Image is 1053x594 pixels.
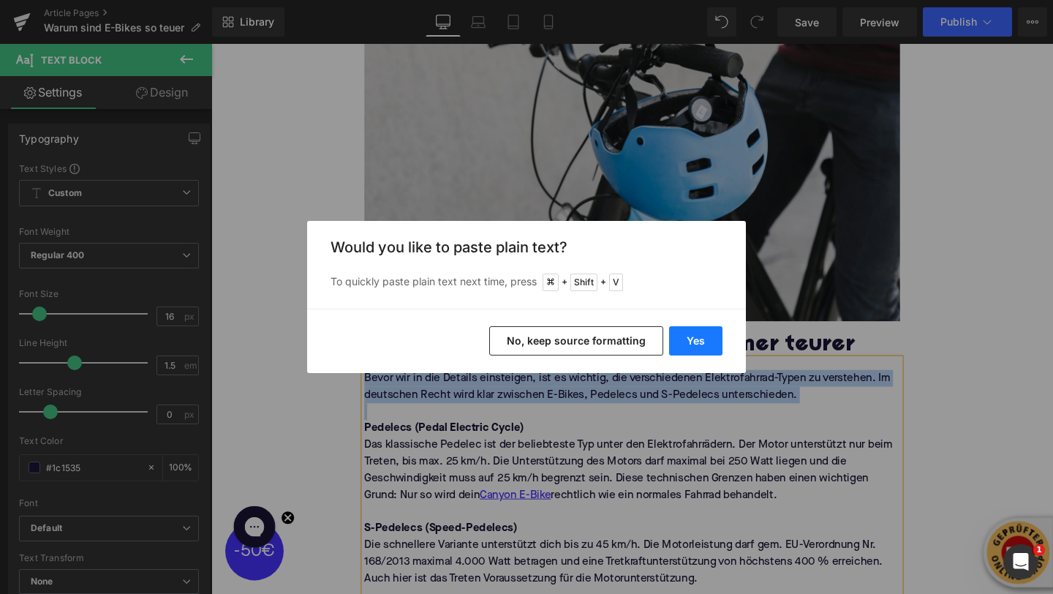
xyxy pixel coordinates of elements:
iframe: Intercom live chat [1003,544,1038,579]
p: To quickly paste plain text next time, press [331,274,722,291]
h2: Der Preisanstieg: E-Bikes werden immer teurer [161,305,724,331]
span: Shift [570,274,597,291]
a: Canyon E-Bike [282,466,357,484]
p: Das klassische Pedelec ist der beliebteste Typ unter den Elektrofahrrädern. Der Motor unterstützt... [161,413,724,484]
div: -50€Close teaser [15,503,76,564]
p: Die schnellere Variante unterstützt dich bis zu 45 km/h. Die Motorleistung darf gem. EU-Verordnun... [161,519,724,571]
span: 1 [1033,544,1045,556]
button: Yes [669,326,722,356]
strong: Pedelecs (Pedal Electric Cycle) [161,399,329,410]
iframe: Gorgias live chat messenger [16,481,75,535]
span: V [609,274,623,291]
p: Bevor wir in die Details einsteigen, ist es wichtig, die verschiedenen Elektrofahrrad-Typen zu ve... [161,343,724,378]
button: No, keep source formatting [489,326,663,356]
span: + [600,275,606,290]
span: + [562,275,567,290]
span: -50€ [24,525,67,543]
strong: S-Pedelecs (Speed-Pedelecs) [161,504,322,516]
h3: Would you like to paste plain text? [331,238,722,256]
button: Close teaser [73,491,88,505]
